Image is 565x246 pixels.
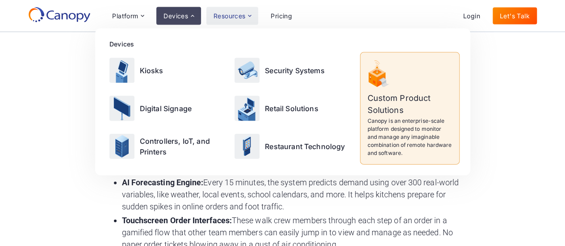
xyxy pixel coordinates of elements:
[264,8,299,25] a: Pricing
[231,52,355,88] a: Security Systems
[360,52,460,165] a: Custom Product SolutionsCanopy is an enterprise-scale platform designed to monitor and manage any...
[265,141,345,152] p: Restaurant Technology
[95,29,470,175] nav: Devices
[122,178,204,187] strong: AI Forecasting Engine:
[105,7,151,25] div: Platform
[140,65,163,76] p: Kiosks
[265,65,325,76] p: Security Systems
[493,8,537,25] a: Let's Talk
[156,7,201,25] div: Devices
[265,103,318,114] p: Retail Solutions
[456,8,487,25] a: Login
[112,13,138,19] div: Platform
[231,90,355,126] a: Retail Solutions
[122,176,461,213] li: Every 15 minutes, the system predicts demand using over 300 real-world variables, like weather, l...
[109,39,460,49] div: Devices
[368,92,452,116] p: Custom Product Solutions
[122,216,232,225] strong: Touchscreen Order Interfaces:
[368,117,452,157] p: Canopy is an enterprise-scale platform designed to monitor and manage any imaginable combination ...
[206,7,258,25] div: Resources
[163,13,188,19] div: Devices
[231,129,355,165] a: Restaurant Technology
[140,103,192,114] p: Digital Signage
[106,90,230,126] a: Digital Signage
[140,136,226,157] p: Controllers, IoT, and Printers
[106,129,230,165] a: Controllers, IoT, and Printers
[213,13,246,19] div: Resources
[106,52,230,88] a: Kiosks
